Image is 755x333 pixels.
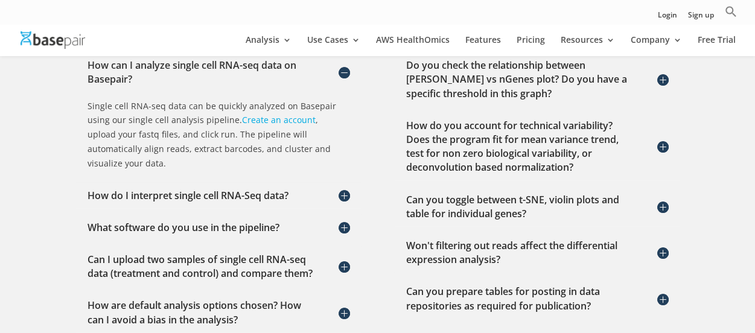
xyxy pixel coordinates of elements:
a: Company [631,36,682,56]
a: Features [465,36,501,56]
img: Basepair [21,31,85,49]
a: AWS HealthOmics [376,36,450,56]
h5: How are default analysis options chosen? How can I avoid a bias in the analysis? [88,299,349,326]
a: Analysis [246,36,291,56]
a: Login [658,11,677,24]
a: Use Cases [307,36,360,56]
iframe: Drift Widget Chat Controller [695,273,741,319]
h5: Can you prepare tables for posting in data repositories as required for publication? [406,285,667,312]
h5: How can I analyze single cell RNA-seq data on Basepair? [88,59,349,86]
a: Resources [561,36,615,56]
h5: Can you toggle between t-SNE, violin plots and table for individual genes? [406,193,667,221]
a: Pricing [517,36,545,56]
span: Single cell RNA-seq data can be quickly analyzed on Basepair using our single cell analysis pipel... [88,100,336,169]
h5: Won't filtering out reads affect the differential expression analysis? [406,239,667,267]
svg: Search [725,5,737,17]
h5: What software do you use in the pipeline? [88,221,349,235]
a: Free Trial [698,36,736,56]
a: Search Icon Link [725,5,737,24]
a: Sign up [688,11,714,24]
h5: How do I interpret single cell RNA-Seq data? [88,189,349,203]
a: Create an account [242,114,316,125]
h5: How do you account for technical variability? Does the program fit for mean variance trend, test ... [406,119,667,175]
h5: Do you check the relationship between [PERSON_NAME] vs nGenes plot? Do you have a specific thresh... [406,59,667,101]
h5: Can I upload two samples of single cell RNA-seq data (treatment and control) and compare them? [88,253,349,281]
